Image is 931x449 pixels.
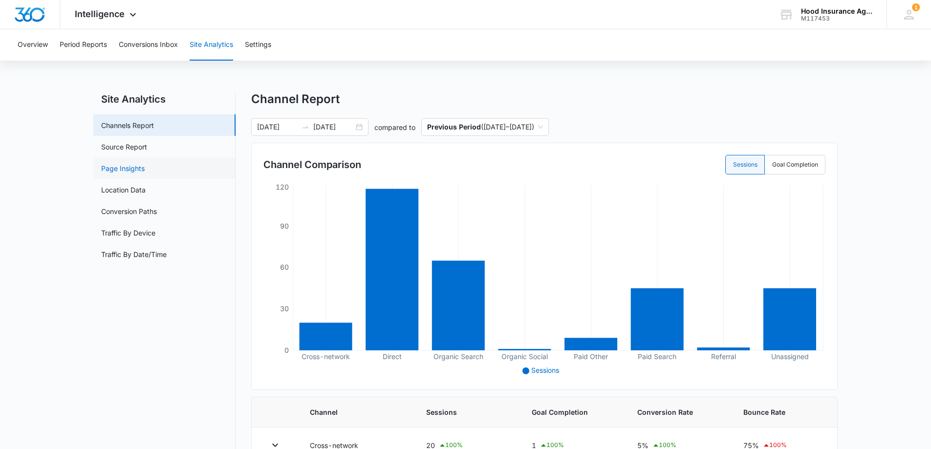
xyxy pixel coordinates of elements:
[251,92,340,107] h1: Channel Report
[101,206,157,216] a: Conversion Paths
[433,352,483,361] tspan: Organic Search
[725,155,765,174] label: Sessions
[574,352,608,361] tspan: Paid Other
[280,304,289,313] tspan: 30
[310,407,403,417] span: Channel
[313,122,354,132] input: End date
[101,120,154,130] a: Channels Report
[101,228,155,238] a: Traffic By Device
[383,352,402,361] tspan: Direct
[280,263,289,271] tspan: 60
[60,29,107,61] button: Period Reports
[501,352,548,361] tspan: Organic Social
[912,3,920,11] span: 1
[912,3,920,11] div: notifications count
[18,29,48,61] button: Overview
[257,122,298,132] input: Start date
[532,407,614,417] span: Goal Completion
[302,352,350,361] tspan: Cross-network
[374,122,415,132] p: compared to
[302,123,309,131] span: swap-right
[280,222,289,230] tspan: 90
[75,9,125,19] span: Intelligence
[276,183,289,191] tspan: 120
[743,407,822,417] span: Bounce Rate
[93,92,236,107] h2: Site Analytics
[637,407,719,417] span: Conversion Rate
[263,157,361,172] h3: Channel Comparison
[801,7,872,15] div: account name
[771,352,809,361] tspan: Unassigned
[638,352,676,361] tspan: Paid Search
[101,142,147,152] a: Source Report
[101,249,167,259] a: Traffic By Date/Time
[190,29,233,61] button: Site Analytics
[101,163,145,173] a: Page Insights
[427,119,543,135] span: ( [DATE] – [DATE] )
[284,346,289,354] tspan: 0
[119,29,178,61] button: Conversions Inbox
[765,155,825,174] label: Goal Completion
[101,185,146,195] a: Location Data
[801,15,872,22] div: account id
[427,123,481,131] p: Previous Period
[531,366,559,374] span: Sessions
[711,352,736,361] tspan: Referral
[426,407,508,417] span: Sessions
[245,29,271,61] button: Settings
[302,123,309,131] span: to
